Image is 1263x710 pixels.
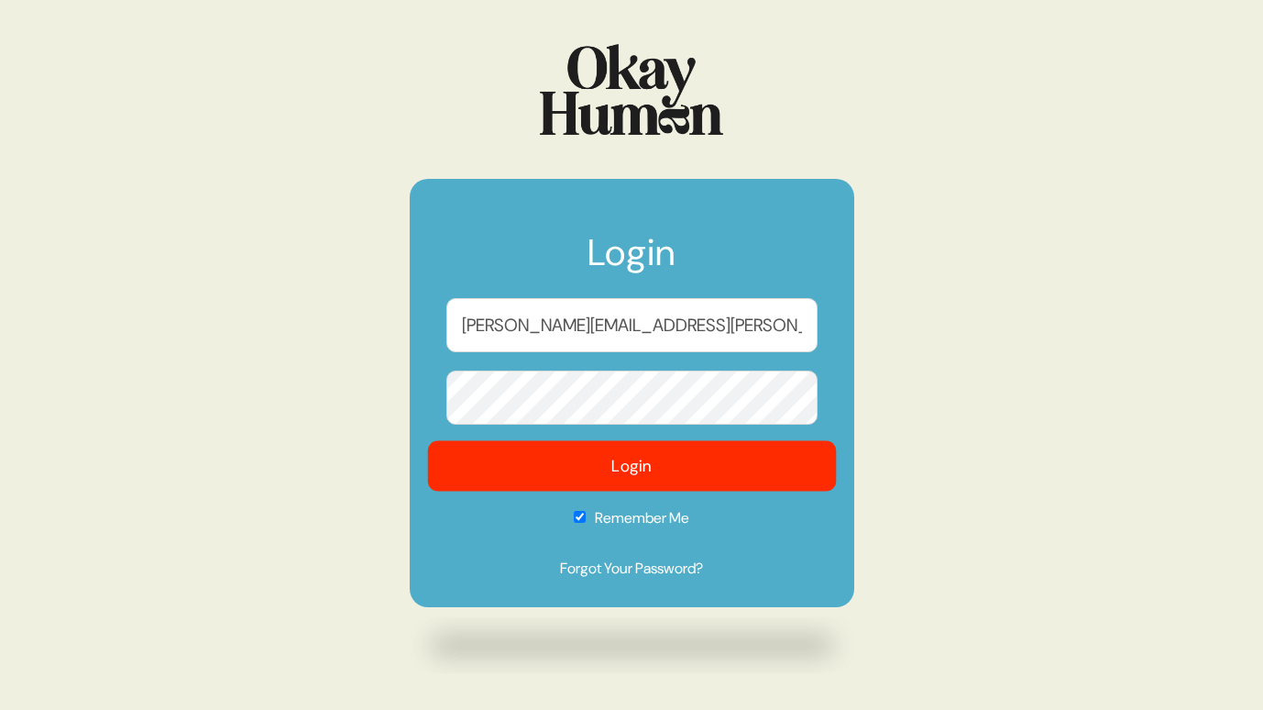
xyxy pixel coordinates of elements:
[446,558,818,580] a: Forgot Your Password?
[446,234,818,289] h1: Login
[410,616,854,674] img: Drop shadow
[446,507,818,541] label: Remember Me
[574,511,586,523] input: Remember Me
[446,298,818,352] input: Email
[540,44,723,135] img: Logo
[427,441,836,492] button: Login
